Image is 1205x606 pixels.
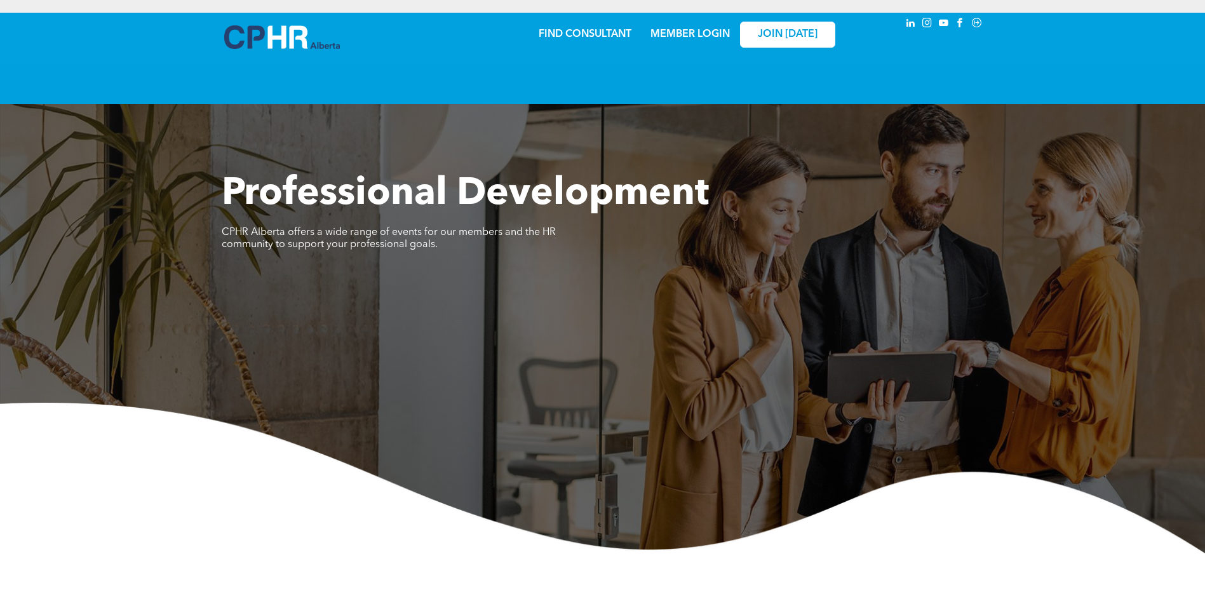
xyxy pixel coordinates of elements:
[953,16,967,33] a: facebook
[224,25,340,49] img: A blue and white logo for cp alberta
[920,16,934,33] a: instagram
[222,175,709,213] span: Professional Development
[222,227,556,250] span: CPHR Alberta offers a wide range of events for our members and the HR community to support your p...
[650,29,730,39] a: MEMBER LOGIN
[758,29,818,41] span: JOIN [DATE]
[904,16,918,33] a: linkedin
[970,16,984,33] a: Social network
[937,16,951,33] a: youtube
[539,29,631,39] a: FIND CONSULTANT
[740,22,835,48] a: JOIN [DATE]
